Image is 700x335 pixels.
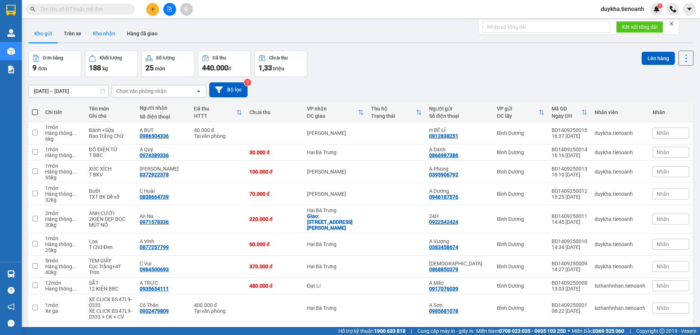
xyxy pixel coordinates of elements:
[429,286,458,292] div: 0917076039
[58,25,87,42] button: Trên xe
[45,191,81,197] div: Hàng thông thường
[89,152,133,158] div: T BBC
[552,166,587,172] div: BD1409250013
[307,207,364,213] div: Hai Bà Trưng
[146,3,159,16] button: plus
[552,106,582,112] div: Mã GD
[417,327,474,335] span: Cung cấp máy in - giấy in:
[38,66,47,71] span: đơn
[89,238,133,244] div: Loa
[156,55,175,61] div: Số lượng
[194,127,242,133] div: 40.000 đ
[55,41,83,45] span: ĐT: 0905 22 58 58
[497,130,544,136] div: Bình Dương
[552,113,582,119] div: Ngày ĐH
[45,241,81,247] div: Hàng thông thường
[140,286,169,292] div: 0935654111
[45,264,81,269] div: Hàng thông thường
[657,191,669,197] span: Nhãn
[307,130,364,136] div: [PERSON_NAME]
[72,216,77,222] span: ...
[493,103,548,122] th: Toggle SortBy
[552,266,587,272] div: 14:27 [DATE]
[429,106,490,112] div: Người gửi
[45,130,81,136] div: Hàng thông thường
[307,113,358,119] div: ĐC giao
[249,241,300,247] div: 60.000 đ
[595,264,645,269] div: duykha.tienoanh
[429,172,458,178] div: 0395906792
[89,172,133,178] div: T BKV
[249,264,300,269] div: 370.000 đ
[167,7,172,12] span: file-add
[121,25,163,42] button: Hàng đã giao
[40,5,126,13] input: Tìm tên, số ĐT hoặc mã đơn
[89,280,133,286] div: SẮT
[202,63,228,72] span: 440.000
[307,264,364,269] div: Hai Bà Trưng
[307,241,364,247] div: Hai Bà Trưng
[572,327,624,335] span: Miền Bắc
[89,296,133,308] div: XE CLICK BS 47L9-0333
[89,308,133,320] div: XE CLICK BS 47L9-0333 + CK + CV
[150,7,155,12] span: plus
[3,32,54,39] span: ĐC: 660 [GEOGRAPHIC_DATA], [GEOGRAPHIC_DATA]
[45,136,81,142] div: 6 kg
[140,105,186,111] div: Người nhận
[89,133,133,139] div: Bao Trắng Chữ
[155,66,165,71] span: món
[6,5,16,16] img: logo-vxr
[497,264,544,269] div: Bình Dương
[89,63,101,72] span: 188
[595,283,645,289] div: luthanhnhan.tienoanh
[140,166,186,172] div: Nguyễn Mỹ
[244,79,251,86] sup: 2
[140,302,186,308] div: Cô Thân
[249,191,300,197] div: 70.000 đ
[180,3,193,16] button: aim
[660,328,665,334] span: copyright
[548,103,591,122] th: Toggle SortBy
[184,7,189,12] span: aim
[89,166,133,172] div: XÚC XÍCH
[45,235,81,241] div: 1 món
[29,85,108,97] input: Select a date range.
[45,185,81,191] div: 1 món
[657,264,669,269] span: Nhãn
[593,328,624,334] strong: 0369 525 060
[429,238,490,244] div: A Vượng
[552,194,587,200] div: 15:25 [DATE]
[658,3,661,8] span: 1
[568,330,570,332] span: ⚪️
[307,149,364,155] div: Hai Bà Trưng
[429,194,458,200] div: 0946187576
[254,51,307,77] button: Chưa thu1,33 triệu
[307,305,364,311] div: Hai Bà Trưng
[273,66,284,71] span: triệu
[140,261,186,266] div: C Vui
[7,270,15,278] img: warehouse-icon
[429,302,490,308] div: A Sơn
[72,169,77,175] span: ...
[27,4,102,11] span: CTY TNHH DLVT TIẾN OANH
[307,191,364,197] div: [PERSON_NAME]
[595,305,645,311] div: luthanhnhan.tienoanh
[499,328,566,334] strong: 0708 023 035 - 0935 103 250
[249,149,300,155] div: 30.000 đ
[45,124,81,130] div: 1 món
[307,106,358,112] div: VP nhận
[338,327,405,335] span: Hỗ trợ kỹ thuật:
[87,25,121,42] button: Kho nhận
[258,63,272,72] span: 1,33
[497,283,544,289] div: Bình Dương
[657,130,669,136] span: Nhãn
[476,327,566,335] span: Miền Nam
[45,152,81,158] div: Hàng thông thường
[45,258,81,264] div: 5 món
[89,286,133,292] div: 12 KIỆN BBC
[28,25,58,42] button: Kho gửi
[116,87,167,95] div: Chọn văn phòng nhận
[552,244,587,250] div: 14:34 [DATE]
[194,113,236,119] div: HTTT
[653,6,660,12] img: icon-new-feature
